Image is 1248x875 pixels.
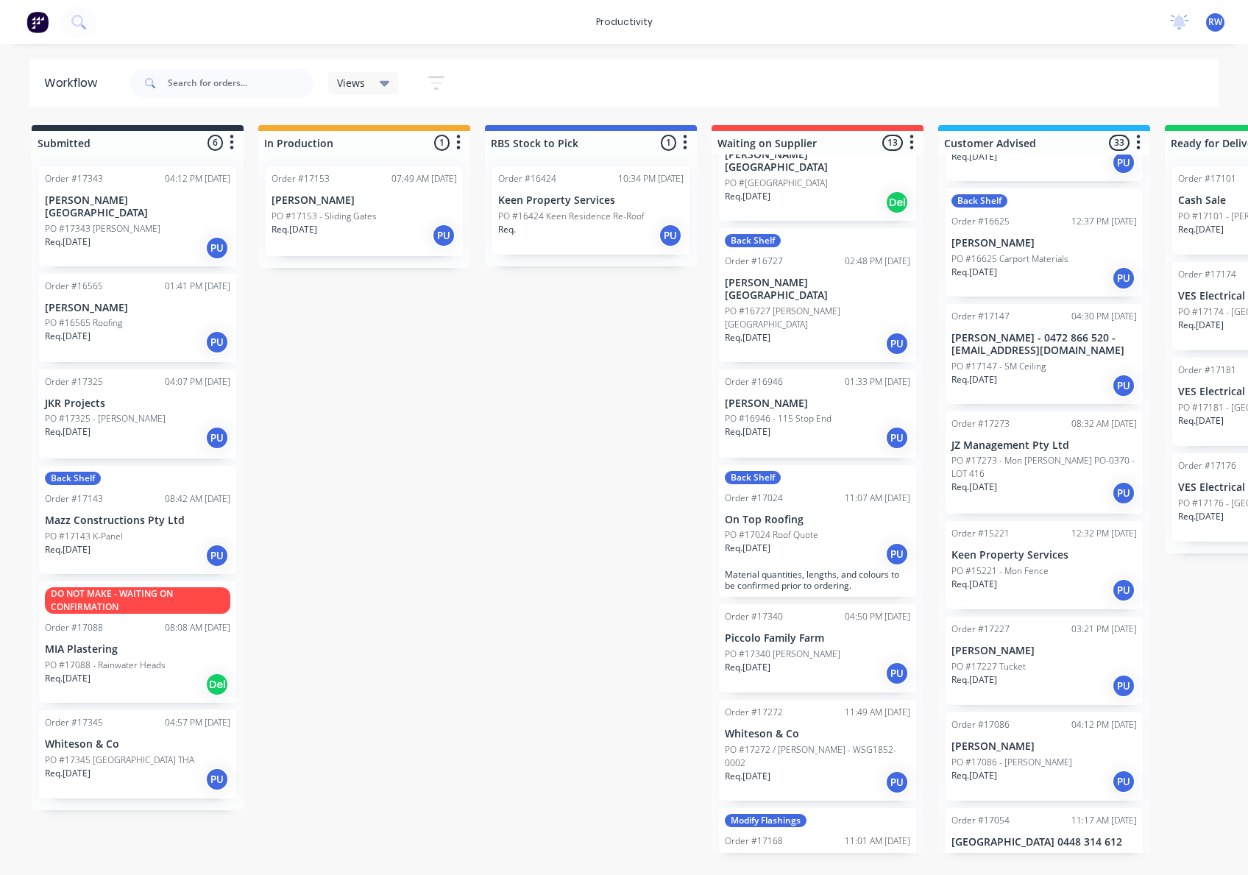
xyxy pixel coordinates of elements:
div: PU [885,332,909,355]
div: Order #17176 [1178,459,1236,472]
p: MIA Plastering [45,643,230,656]
p: Material quantities, lengths, and colours to be confirmed prior to ordering. [725,569,910,591]
div: Order #17054 [951,814,1010,827]
p: PO #17325 - [PERSON_NAME] [45,412,166,425]
div: PU [205,426,229,450]
p: Req. [DATE] [951,150,997,163]
p: JZ Management Pty Ltd [951,439,1137,452]
p: Req. [DATE] [725,770,770,783]
div: productivity [589,11,660,33]
p: Req. [DATE] [45,330,91,343]
div: Order #1727211:49 AM [DATE]Whiteson & CoPO #17272 / [PERSON_NAME] - WSG1852-0002Req.[DATE]PU [719,700,916,801]
p: Req. [DATE] [45,767,91,780]
div: 08:32 AM [DATE] [1071,417,1137,431]
div: 04:30 PM [DATE] [1071,310,1137,323]
p: Req. [DATE] [725,661,770,674]
div: 11:17 AM [DATE] [1071,814,1137,827]
div: Order #1656501:41 PM [DATE][PERSON_NAME]PO #16565 RoofingReq.[DATE]PU [39,274,236,362]
div: Order #17174 [1178,268,1236,281]
p: Req. [DATE] [951,769,997,782]
div: 04:12 PM [DATE] [1071,718,1137,731]
p: [PERSON_NAME] [725,397,910,410]
div: [PERSON_NAME][GEOGRAPHIC_DATA]PO #[GEOGRAPHIC_DATA]Req.[DATE]Del [719,121,916,221]
p: PO #17143 K-Panel [45,530,123,543]
div: Order #16727 [725,255,783,268]
div: Order #1522112:32 PM [DATE]Keen Property ServicesPO #15221 - Mon FenceReq.[DATE]PU [946,521,1143,609]
div: Order #1642410:34 PM [DATE]Keen Property ServicesPO #16424 Keen Residence Re-RoofReq.PU [492,166,689,255]
p: PO #17147 - SM Ceiling [951,360,1046,373]
div: PU [1112,374,1135,397]
div: PU [1112,578,1135,602]
input: Search for orders... [168,68,313,98]
div: Order #1715307:49 AM [DATE][PERSON_NAME]PO #17153 - Sliding GatesReq.[DATE]PU [266,166,463,256]
div: PU [205,330,229,354]
div: DO NOT MAKE - WAITING ON CONFIRMATIONOrder #1708808:08 AM [DATE]MIA PlasteringPO #17088 - Rainwat... [39,581,236,703]
p: Keen Property Services [951,549,1137,562]
p: PO #[GEOGRAPHIC_DATA] [725,177,828,190]
div: Order #16424 [498,172,556,185]
p: [PERSON_NAME][GEOGRAPHIC_DATA] [725,277,910,302]
p: PO #15221 - Mon Fence [951,564,1049,578]
div: PU [205,236,229,260]
div: 03:21 PM [DATE] [1071,623,1137,636]
div: 02:48 PM [DATE] [845,255,910,268]
div: 01:33 PM [DATE] [845,375,910,389]
div: PU [1112,674,1135,698]
p: Req. [DATE] [272,223,317,236]
div: PU [1112,151,1135,174]
div: Back Shelf [45,472,101,485]
div: PU [659,224,682,247]
div: PU [1112,770,1135,793]
div: PU [885,426,909,450]
div: Order #1734004:50 PM [DATE]Piccolo Family FarmPO #17340 [PERSON_NAME]Req.[DATE]PU [719,604,916,692]
div: Order #1722703:21 PM [DATE][PERSON_NAME]PO #17227 TucketReq.[DATE]PU [946,617,1143,705]
div: Order #1727308:32 AM [DATE]JZ Management Pty LtdPO #17273 - Mon [PERSON_NAME] PO-0370 - LOT 416Re... [946,411,1143,514]
div: PU [205,544,229,567]
div: 11:01 AM [DATE] [845,835,910,848]
p: Req. [DATE] [951,266,997,279]
p: [PERSON_NAME] [951,237,1137,249]
div: 04:57 PM [DATE] [165,716,230,729]
p: Piccolo Family Farm [725,632,910,645]
div: 04:07 PM [DATE] [165,375,230,389]
div: Order #1732504:07 PM [DATE]JKR ProjectsPO #17325 - [PERSON_NAME]Req.[DATE]PU [39,369,236,459]
div: 08:08 AM [DATE] [165,621,230,634]
p: PO #17340 [PERSON_NAME] [725,648,840,661]
div: Order #17101 [1178,172,1236,185]
p: Req. [498,223,516,236]
div: Order #17345 [45,716,103,729]
div: Order #17272 [725,706,783,719]
p: PO #16625 Carport Materials [951,252,1068,266]
p: Req. [DATE] [1178,223,1224,236]
div: 01:41 PM [DATE] [165,280,230,293]
div: Back Shelf [725,234,781,247]
div: Order #17340 [725,610,783,623]
p: Keen Property Services [498,194,684,207]
p: [PERSON_NAME] - 0472 866 520 - [EMAIL_ADDRESS][DOMAIN_NAME] [951,332,1137,357]
div: PU [885,662,909,685]
div: 04:50 PM [DATE] [845,610,910,623]
div: PU [205,768,229,791]
div: Del [205,673,229,696]
p: PO #17227 Tucket [951,660,1026,673]
p: PO #17273 - Mon [PERSON_NAME] PO-0370 - LOT 416 [951,454,1137,481]
div: Order #17088 [45,621,103,634]
p: Req. [DATE] [951,481,997,494]
p: PO #17345 [GEOGRAPHIC_DATA] THA [45,754,194,767]
div: PU [1112,481,1135,505]
div: PU [885,771,909,794]
p: Req. [DATE] [1178,510,1224,523]
p: PO #17272 / [PERSON_NAME] - WSG1852-0002 [725,743,910,770]
div: Order #17086 [951,718,1010,731]
div: Order #17024 [725,492,783,505]
p: Req. [DATE] [1178,319,1224,332]
div: PU [1112,266,1135,290]
p: PO #16565 Roofing [45,316,122,330]
div: DO NOT MAKE - WAITING ON CONFIRMATION [45,587,230,614]
div: 11:07 AM [DATE] [845,492,910,505]
div: PU [432,224,455,247]
p: Req. [DATE] [951,373,997,386]
p: Req. [DATE] [45,425,91,439]
p: Whiteson & Co [45,738,230,751]
div: Order #17153 [272,172,330,185]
